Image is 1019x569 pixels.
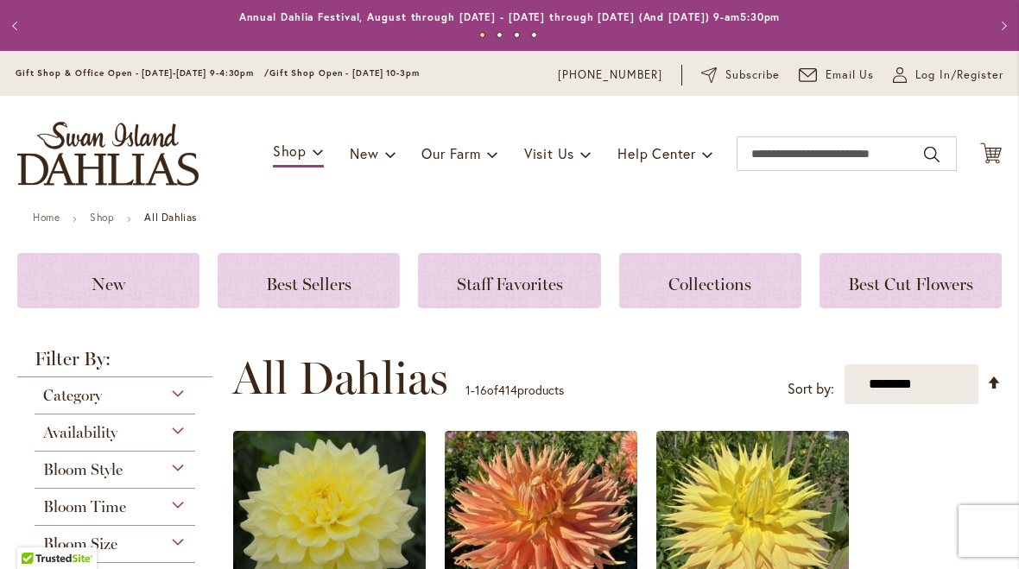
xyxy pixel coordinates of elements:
[701,66,780,84] a: Subscribe
[725,66,780,84] span: Subscribe
[13,508,61,556] iframe: Launch Accessibility Center
[826,66,875,84] span: Email Us
[239,10,781,23] a: Annual Dahlia Festival, August through [DATE] - [DATE] through [DATE] (And [DATE]) 9-am5:30pm
[558,66,662,84] a: [PHONE_NUMBER]
[418,253,600,308] a: Staff Favorites
[617,144,696,162] span: Help Center
[619,253,801,308] a: Collections
[43,497,126,516] span: Bloom Time
[43,534,117,553] span: Bloom Size
[269,67,420,79] span: Gift Shop Open - [DATE] 10-3pm
[273,142,307,160] span: Shop
[457,274,563,294] span: Staff Favorites
[531,32,537,38] button: 4 of 4
[465,382,471,398] span: 1
[33,211,60,224] a: Home
[893,66,1003,84] a: Log In/Register
[350,144,378,162] span: New
[498,382,517,398] span: 414
[266,274,351,294] span: Best Sellers
[514,32,520,38] button: 3 of 4
[218,253,400,308] a: Best Sellers
[43,460,123,479] span: Bloom Style
[17,253,199,308] a: New
[16,67,269,79] span: Gift Shop & Office Open - [DATE]-[DATE] 9-4:30pm /
[43,386,102,405] span: Category
[17,350,212,377] strong: Filter By:
[915,66,1003,84] span: Log In/Register
[92,274,125,294] span: New
[524,144,574,162] span: Visit Us
[43,423,117,442] span: Availability
[788,373,834,405] label: Sort by:
[479,32,485,38] button: 1 of 4
[17,122,199,186] a: store logo
[421,144,480,162] span: Our Farm
[144,211,197,224] strong: All Dahlias
[475,382,487,398] span: 16
[820,253,1002,308] a: Best Cut Flowers
[90,211,114,224] a: Shop
[465,376,564,404] p: - of products
[497,32,503,38] button: 2 of 4
[984,9,1019,43] button: Next
[799,66,875,84] a: Email Us
[848,274,973,294] span: Best Cut Flowers
[232,352,448,404] span: All Dahlias
[668,274,751,294] span: Collections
